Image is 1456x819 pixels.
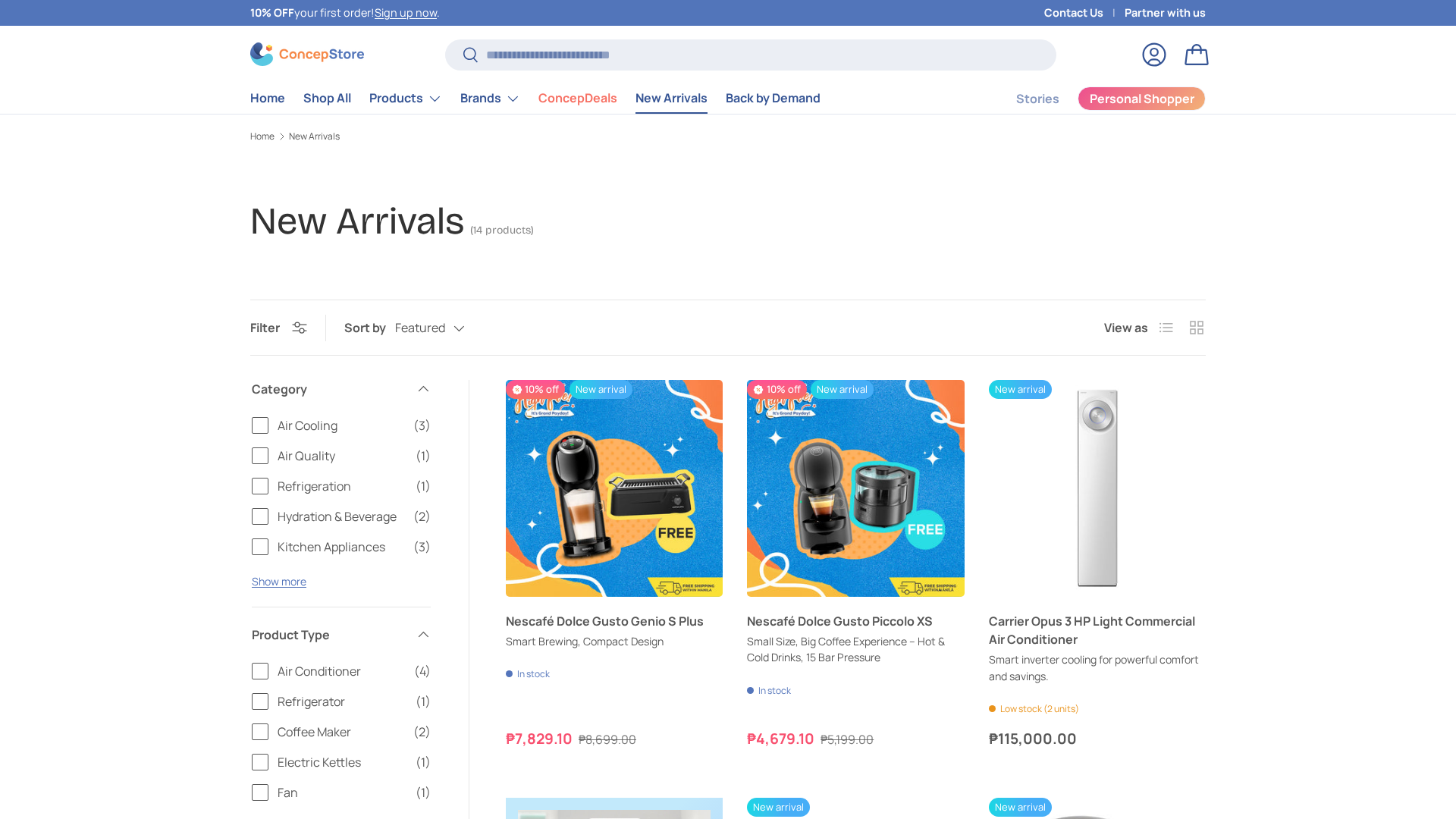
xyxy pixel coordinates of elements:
[395,321,445,335] span: Featured
[413,723,431,741] span: (2)
[413,538,431,556] span: (3)
[250,319,307,336] button: Filter
[250,319,280,336] span: Filter
[252,380,406,398] span: Category
[252,626,406,644] span: Product Type
[416,447,431,465] span: (1)
[747,380,806,399] span: 10% off
[369,83,442,114] a: Products
[252,574,306,588] button: Show more
[278,538,404,556] span: Kitchen Appliances
[811,380,874,399] span: New arrival
[360,83,451,114] summary: Products
[278,753,406,771] span: Electric Kettles
[747,612,964,630] a: Nescafé Dolce Gusto Piccolo XS
[250,83,285,113] a: Home
[416,783,431,802] span: (1)
[506,380,723,597] a: Nescafé Dolce Gusto Genio S Plus
[1104,318,1148,337] span: View as
[303,83,351,113] a: Shop All
[278,783,406,802] span: Fan
[747,380,964,597] a: Nescafé Dolce Gusto Piccolo XS
[413,507,431,526] span: (2)
[1078,86,1206,111] a: Personal Shopper
[278,662,405,680] span: Air Conditioner
[460,83,520,114] a: Brands
[989,380,1206,597] img: https://concepstore.ph/products/carrier-opus-3-hp-light-commercial-air-conditioner
[395,315,495,342] button: Featured
[747,798,810,817] span: New arrival
[470,224,534,237] span: (14 products)
[344,318,395,337] label: Sort by
[451,83,529,114] summary: Brands
[250,130,1206,143] nav: Breadcrumbs
[416,753,431,771] span: (1)
[635,83,708,113] a: New Arrivals
[989,380,1052,399] span: New arrival
[506,380,565,399] span: 10% off
[1044,5,1125,21] a: Contact Us
[252,607,431,662] summary: Product Type
[250,5,294,20] strong: 10% OFF
[250,83,821,114] nav: Primary
[278,507,404,526] span: Hydration & Beverage
[278,447,406,465] span: Air Quality
[989,798,1052,817] span: New arrival
[989,612,1206,648] a: Carrier Opus 3 HP Light Commercial Air Conditioner
[416,477,431,495] span: (1)
[726,83,821,113] a: Back by Demand
[989,380,1206,597] a: Carrier Opus 3 HP Light Commercial Air Conditioner
[250,199,464,243] h1: New Arrivals
[250,5,440,21] p: your first order! .
[278,692,406,711] span: Refrigerator
[250,42,364,66] img: ConcepStore
[1125,5,1206,21] a: Partner with us
[278,723,404,741] span: Coffee Maker
[1090,93,1194,105] span: Personal Shopper
[413,416,431,435] span: (3)
[538,83,617,113] a: ConcepDeals
[278,477,406,495] span: Refrigeration
[980,83,1206,114] nav: Secondary
[506,612,723,630] a: Nescafé Dolce Gusto Genio S Plus
[252,362,431,416] summary: Category
[278,416,404,435] span: Air Cooling
[289,132,340,141] a: New Arrivals
[414,662,431,680] span: (4)
[375,5,437,20] a: Sign up now
[250,132,275,141] a: Home
[570,380,632,399] span: New arrival
[1016,84,1059,114] a: Stories
[416,692,431,711] span: (1)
